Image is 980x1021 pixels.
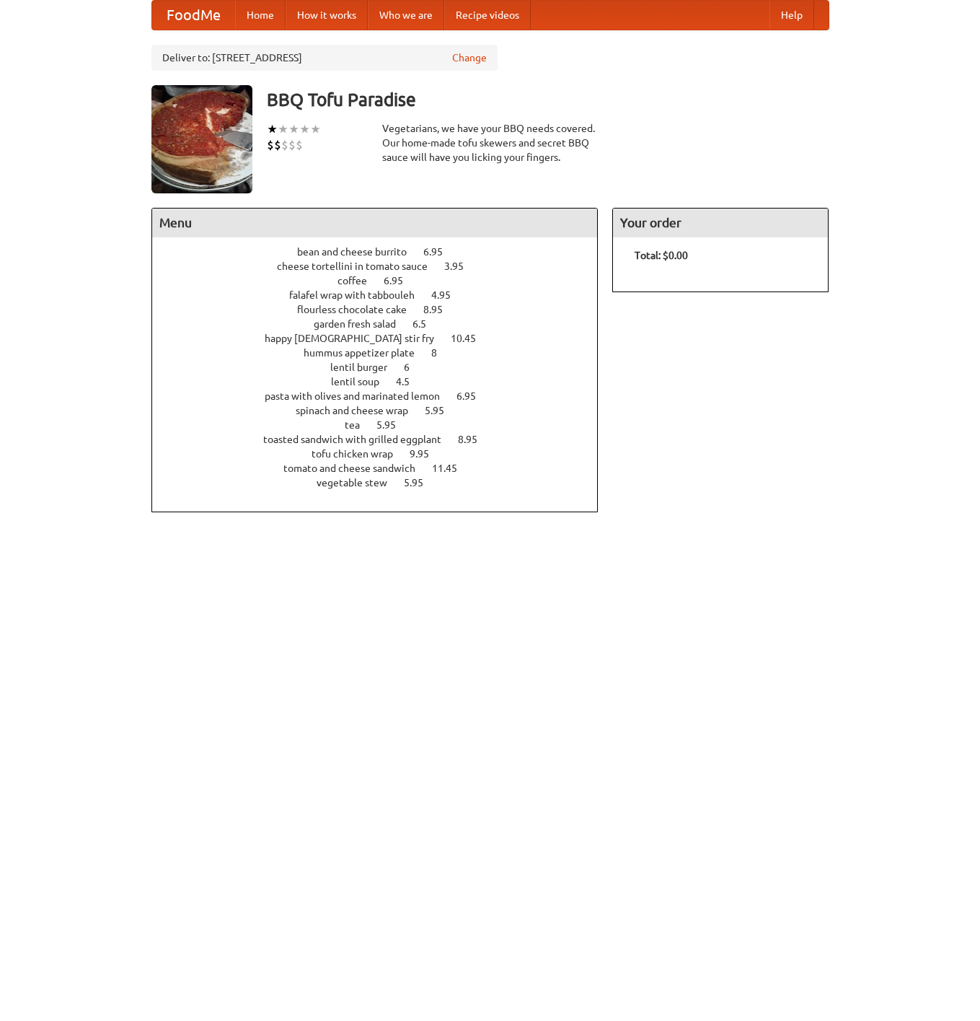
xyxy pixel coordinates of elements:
[410,448,443,460] span: 9.95
[432,463,472,474] span: 11.45
[368,1,444,30] a: Who we are
[263,434,504,445] a: toasted sandwich with grilled eggplant 8.95
[288,121,299,137] li: ★
[396,376,424,387] span: 4.5
[274,137,281,153] li: $
[297,246,469,258] a: bean and cheese burrito 6.95
[458,434,492,445] span: 8.95
[337,275,381,286] span: coffee
[289,289,477,301] a: falafel wrap with tabbouleh 4.95
[444,1,531,30] a: Recipe videos
[267,121,278,137] li: ★
[152,209,598,237] h4: Menu
[297,304,421,315] span: flourless chocolate cake
[425,405,459,416] span: 5.95
[452,51,487,65] a: Change
[297,246,421,258] span: bean and cheese burrito
[412,318,441,330] span: 6.5
[151,45,498,71] div: Deliver to: [STREET_ADDRESS]
[404,361,424,373] span: 6
[314,318,453,330] a: garden fresh salad 6.5
[635,250,688,261] b: Total: $0.00
[235,1,286,30] a: Home
[423,304,457,315] span: 8.95
[267,85,829,114] h3: BBQ Tofu Paradise
[330,361,402,373] span: lentil burger
[289,289,429,301] span: falafel wrap with tabbouleh
[444,260,478,272] span: 3.95
[286,1,368,30] a: How it works
[263,434,456,445] span: toasted sandwich with grilled eggplant
[265,333,503,344] a: happy [DEMOGRAPHIC_DATA] stir fry 10.45
[283,463,430,474] span: tomato and cheese sandwich
[304,347,429,359] span: hummus appetizer plate
[451,333,490,344] span: 10.45
[277,260,490,272] a: cheese tortellini in tomato sauce 3.95
[265,390,503,402] a: pasta with olives and marinated lemon 6.95
[310,121,321,137] li: ★
[613,209,828,237] h4: Your order
[296,405,471,416] a: spinach and cheese wrap 5.95
[384,275,418,286] span: 6.95
[151,85,252,193] img: angular.jpg
[431,347,451,359] span: 8
[331,376,394,387] span: lentil soup
[337,275,430,286] a: coffee 6.95
[312,448,407,460] span: tofu chicken wrap
[345,419,374,431] span: tea
[382,121,599,165] div: Vegetarians, we have your BBQ needs covered. Our home-made tofu skewers and secret BBQ sauce will...
[265,390,454,402] span: pasta with olives and marinated lemon
[267,137,274,153] li: $
[330,361,436,373] a: lentil burger 6
[299,121,310,137] li: ★
[456,390,490,402] span: 6.95
[376,419,410,431] span: 5.95
[312,448,456,460] a: tofu chicken wrap 9.95
[297,304,469,315] a: flourless chocolate cake 8.95
[283,463,484,474] a: tomato and cheese sandwich 11.45
[317,477,402,488] span: vegetable stew
[265,333,449,344] span: happy [DEMOGRAPHIC_DATA] stir fry
[281,137,288,153] li: $
[331,376,436,387] a: lentil soup 4.5
[345,419,423,431] a: tea 5.95
[152,1,235,30] a: FoodMe
[296,405,423,416] span: spinach and cheese wrap
[288,137,296,153] li: $
[277,260,442,272] span: cheese tortellini in tomato sauce
[404,477,438,488] span: 5.95
[769,1,814,30] a: Help
[317,477,450,488] a: vegetable stew 5.95
[304,347,464,359] a: hummus appetizer plate 8
[431,289,465,301] span: 4.95
[278,121,288,137] li: ★
[296,137,303,153] li: $
[423,246,457,258] span: 6.95
[314,318,410,330] span: garden fresh salad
